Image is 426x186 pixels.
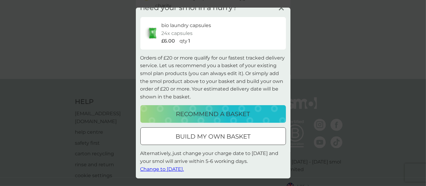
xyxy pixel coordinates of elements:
[140,54,286,101] p: Orders of £20 or more qualify for our fastest tracked delivery service. Let us recommend you a ba...
[162,22,211,29] p: bio laundry capsules
[140,105,286,123] button: recommend a basket
[140,127,286,145] button: build my own basket
[176,109,250,119] p: recommend a basket
[140,166,184,172] span: Change to [DATE].
[140,165,184,173] button: Change to [DATE].
[140,3,237,12] h3: need your smol in a hurry?
[176,132,250,141] p: build my own basket
[180,37,188,45] p: qty
[140,150,286,173] p: Alternatively, just change your charge date to [DATE] and your smol will arrive within 5-6 workin...
[162,29,193,37] p: 24x capsules
[162,37,175,45] p: £6.00
[189,37,190,45] p: 1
